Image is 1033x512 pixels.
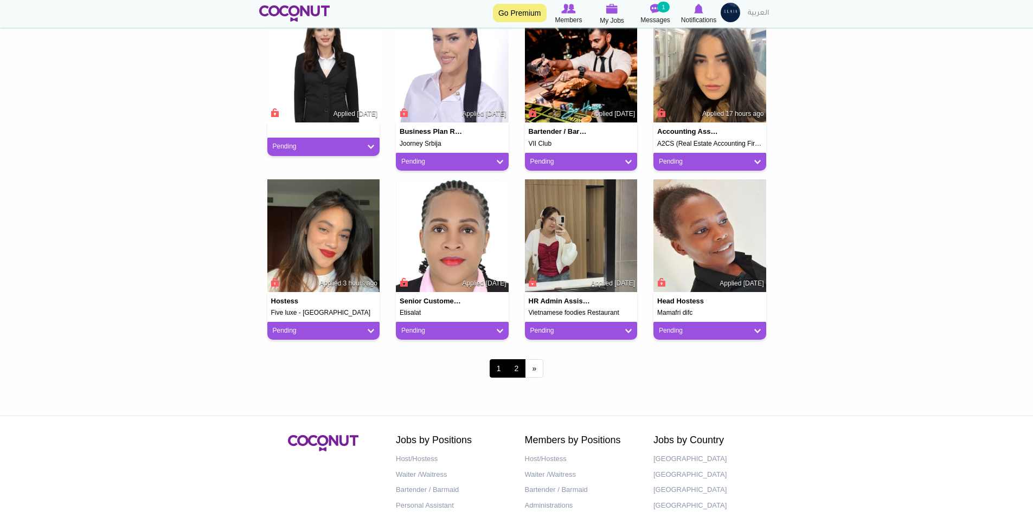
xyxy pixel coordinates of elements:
[656,277,665,288] span: Connect to Unlock the Profile
[271,297,334,305] h4: Hostess
[640,15,670,25] span: Messages
[653,467,766,483] a: [GEOGRAPHIC_DATA]
[396,451,509,467] a: Host/Hostess
[634,3,677,25] a: Messages Messages 1
[270,277,279,288] span: Connect to Unlock the Profile
[525,10,638,123] img: Upendra Sulochana's picture
[659,326,761,335] a: Pending
[547,3,591,25] a: Browse Members Members
[653,10,766,123] img: Amel Rezougue's picture
[525,179,638,292] img: Flore Mae Alcampor's picture
[561,4,575,14] img: Browse Members
[525,467,638,483] a: Waiter /Waitress
[396,467,509,483] a: Waiter /Waitress
[400,309,505,316] h5: Etisalat
[653,482,766,498] a: [GEOGRAPHIC_DATA]
[493,4,547,22] a: Go Premium
[600,15,624,26] span: My Jobs
[525,482,638,498] a: Bartender / Barmaid
[400,140,505,147] h5: Joorney Srbija
[400,128,463,135] h4: Business Plan Researcher and Writer
[398,107,408,118] span: Connect to Unlock the Profile
[508,359,526,378] a: 2
[555,15,582,25] span: Members
[273,326,375,335] a: Pending
[401,326,503,335] a: Pending
[270,107,279,118] span: Connect to Unlock the Profile
[396,10,509,123] img: Danica Duric's picture
[396,179,509,292] img: Stellah Torash's picture
[681,15,716,25] span: Notifications
[525,451,638,467] a: Host/Hostess
[529,128,592,135] h4: Bartender / Barmaid
[398,277,408,288] span: Connect to Unlock the Profile
[656,107,665,118] span: Connect to Unlock the Profile
[653,435,766,446] h2: Jobs by Country
[529,140,634,147] h5: VII Club
[396,482,509,498] a: Bartender / Barmaid
[490,359,508,378] span: 1
[527,107,537,118] span: Connect to Unlock the Profile
[657,309,762,316] h5: Mamafri difc
[657,140,762,147] h5: A2CS (Real Estate Accounting Firm)
[527,277,537,288] span: Connect to Unlock the Profile
[525,435,638,446] h2: Members by Positions
[401,157,503,166] a: Pending
[259,5,330,22] img: Home
[525,359,543,378] a: next ›
[267,10,380,123] img: Wiam Bouzidy's picture
[396,435,509,446] h2: Jobs by Positions
[529,297,592,305] h4: HR Admin Assistant
[650,4,661,14] img: Messages
[657,128,720,135] h4: Accounting Associate
[267,179,380,292] img: Dominique Visagie's picture
[694,4,703,14] img: Notifications
[530,326,632,335] a: Pending
[273,142,375,151] a: Pending
[529,309,634,316] h5: Vietnamese foodies Restaurant
[742,3,774,24] a: العربية
[657,2,669,12] small: 1
[400,297,463,305] h4: Senior customer service/ Sales
[653,179,766,292] img: Loise Wangare's picture
[677,3,721,25] a: Notifications Notifications
[653,451,766,467] a: [GEOGRAPHIC_DATA]
[657,297,720,305] h4: Head Hostess
[591,3,634,26] a: My Jobs My Jobs
[271,309,376,316] h5: Five luxe - [GEOGRAPHIC_DATA]
[530,157,632,166] a: Pending
[606,4,618,14] img: My Jobs
[288,435,358,451] img: Coconut
[659,157,761,166] a: Pending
